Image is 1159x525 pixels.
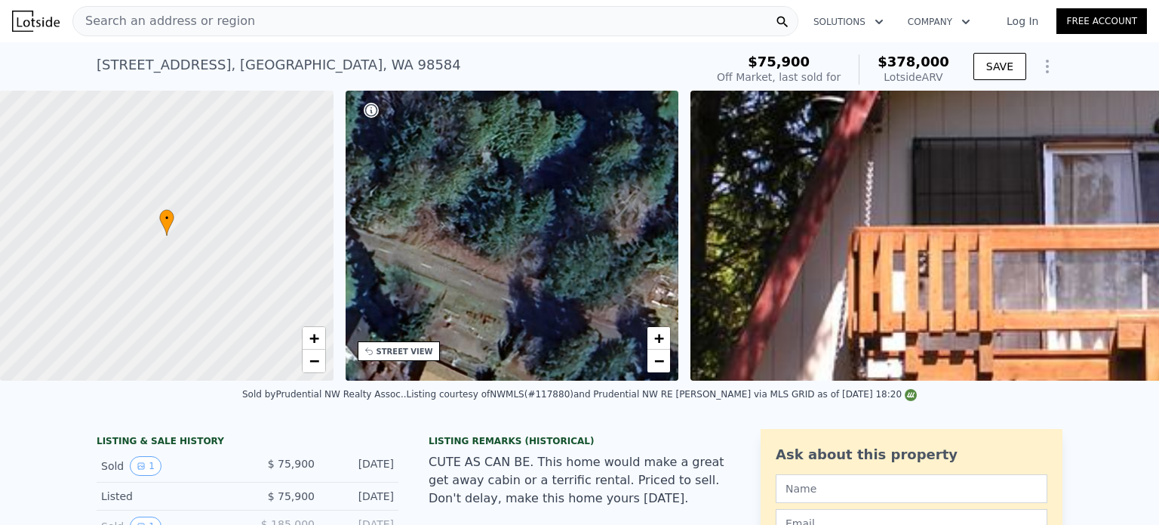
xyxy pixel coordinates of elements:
[429,435,730,447] div: Listing Remarks (Historical)
[647,350,670,372] a: Zoom out
[647,327,670,350] a: Zoom in
[377,346,433,357] div: STREET VIEW
[130,456,161,476] button: View historical data
[327,489,394,504] div: [DATE]
[303,327,325,350] a: Zoom in
[97,54,461,76] div: [STREET_ADDRESS] , [GEOGRAPHIC_DATA] , WA 98584
[988,14,1056,29] a: Log In
[309,351,318,370] span: −
[776,474,1047,503] input: Name
[905,389,917,401] img: NWMLS Logo
[327,456,394,476] div: [DATE]
[268,458,315,470] span: $ 75,900
[1032,51,1062,82] button: Show Options
[303,350,325,372] a: Zoom out
[159,212,174,225] span: •
[97,435,398,450] div: LISTING & SALE HISTORY
[1056,8,1147,34] a: Free Account
[654,351,664,370] span: −
[776,444,1047,465] div: Ask about this property
[242,389,407,400] div: Sold by Prudential NW Realty Assoc. .
[12,11,60,32] img: Lotside
[654,329,664,347] span: +
[429,453,730,508] div: CUTE AS CAN BE. This home would make a great get away cabin or a terrific rental. Priced to sell....
[73,12,255,30] span: Search an address or region
[717,69,841,85] div: Off Market, last sold for
[896,8,982,36] button: Company
[748,54,810,69] span: $75,900
[268,490,315,502] span: $ 75,900
[801,8,896,36] button: Solutions
[101,456,235,476] div: Sold
[878,54,949,69] span: $378,000
[309,329,318,347] span: +
[973,53,1026,80] button: SAVE
[101,489,235,504] div: Listed
[878,69,949,85] div: Lotside ARV
[159,209,174,236] div: •
[407,389,917,400] div: Listing courtesy of NWMLS (#117880) and Prudential NW RE [PERSON_NAME] via MLS GRID as of [DATE] ...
